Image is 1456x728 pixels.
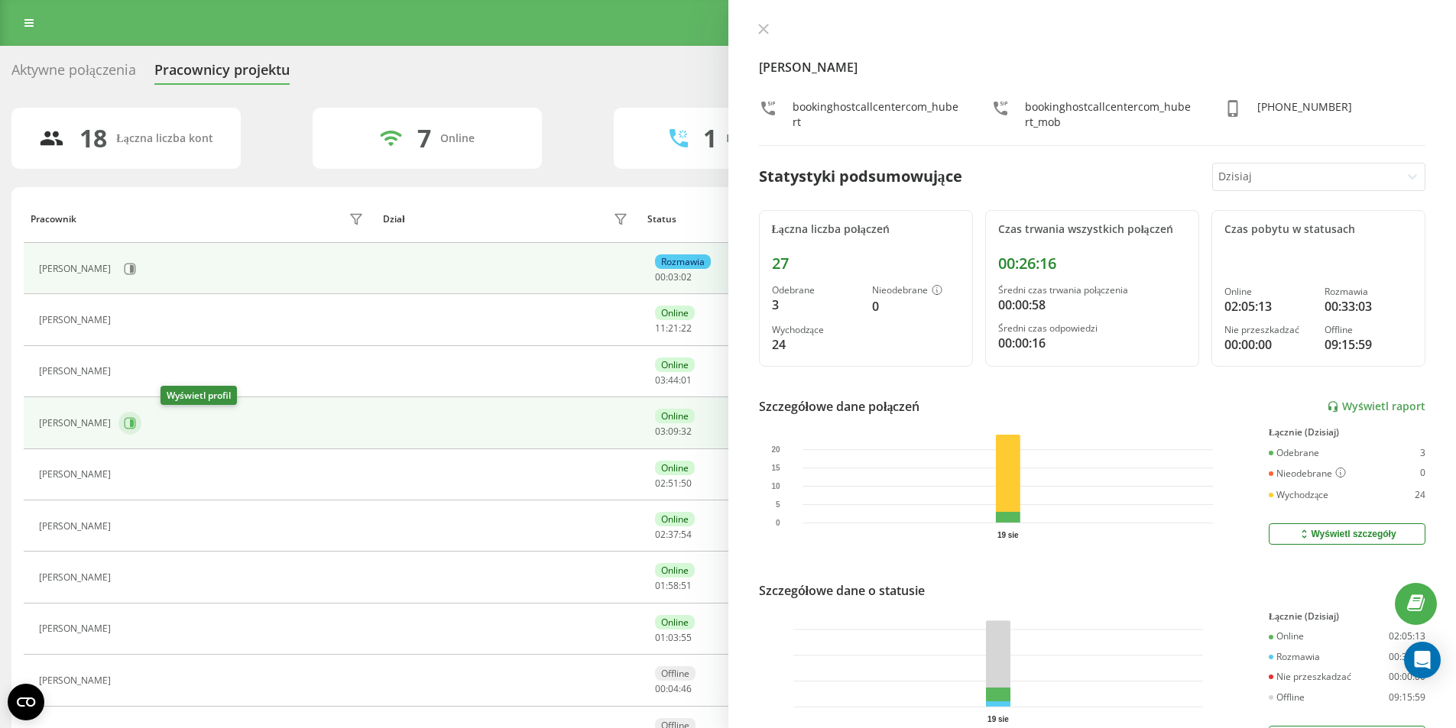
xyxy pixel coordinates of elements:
[759,58,1426,76] h4: [PERSON_NAME]
[655,633,692,643] div: : :
[417,124,431,153] div: 7
[775,519,780,527] text: 0
[759,397,920,416] div: Szczegółowe dane połączeń
[655,306,695,320] div: Online
[39,675,115,686] div: [PERSON_NAME]
[1325,325,1412,335] div: Offline
[668,579,679,592] span: 58
[771,445,780,454] text: 20
[1224,335,1312,354] div: 00:00:00
[655,270,666,283] span: 00
[655,461,695,475] div: Online
[1415,490,1425,500] div: 24
[998,223,1186,236] div: Czas trwania wszystkich połączeń
[383,214,404,225] div: Dział
[1389,671,1425,682] div: 00:00:00
[655,323,692,334] div: : :
[1269,523,1425,545] button: Wyświetl szczegóły
[1269,448,1319,458] div: Odebrane
[771,464,780,472] text: 15
[655,512,695,526] div: Online
[703,124,717,153] div: 1
[1025,99,1193,130] div: bookinghostcallcentercom_hubert_mob
[655,409,695,423] div: Online
[998,296,1186,314] div: 00:00:58
[1420,448,1425,458] div: 3
[681,631,692,644] span: 55
[772,335,860,354] div: 24
[655,426,692,437] div: : :
[1257,99,1352,130] div: [PHONE_NUMBER]
[998,334,1186,352] div: 00:00:16
[668,374,679,387] span: 44
[655,682,666,695] span: 00
[39,264,115,274] div: [PERSON_NAME]
[998,254,1186,273] div: 00:26:16
[681,579,692,592] span: 51
[39,366,115,377] div: [PERSON_NAME]
[668,270,679,283] span: 03
[655,478,692,489] div: : :
[668,477,679,490] span: 51
[759,165,962,188] div: Statystyki podsumowujące
[681,425,692,438] span: 32
[8,684,44,720] button: Open CMP widget
[1298,528,1396,540] div: Wyświetl szczegóły
[1325,297,1412,315] div: 00:33:03
[655,425,666,438] span: 03
[1327,400,1425,413] a: Wyświetl raport
[1269,631,1304,642] div: Online
[1325,335,1412,354] div: 09:15:59
[1269,427,1425,438] div: Łącznie (Dzisiaj)
[655,477,666,490] span: 02
[655,666,696,681] div: Offline
[154,62,290,86] div: Pracownicy projektu
[655,374,666,387] span: 03
[1269,692,1305,703] div: Offline
[79,124,107,153] div: 18
[759,581,925,600] div: Szczegółowe dane o statusie
[772,325,860,335] div: Wychodzące
[1224,223,1412,236] div: Czas pobytu w statusach
[39,418,115,429] div: [PERSON_NAME]
[1325,286,1412,297] div: Rozmawia
[1404,642,1441,678] div: Open Intercom Messenger
[655,529,692,540] div: : :
[655,528,666,541] span: 02
[655,272,692,283] div: : :
[681,322,692,335] span: 22
[872,297,960,315] div: 0
[39,315,115,325] div: [PERSON_NAME]
[655,563,695,578] div: Online
[655,358,695,372] div: Online
[1389,692,1425,703] div: 09:15:59
[772,285,860,296] div: Odebrane
[681,682,692,695] span: 46
[668,631,679,644] span: 03
[647,214,676,225] div: Status
[116,132,212,145] div: Łączna liczba kont
[1269,671,1351,682] div: Nie przeszkadzać
[1224,297,1312,315] div: 02:05:13
[1269,490,1328,500] div: Wychodzące
[11,62,136,86] div: Aktywne połączenia
[1389,631,1425,642] div: 02:05:13
[31,214,76,225] div: Pracownik
[987,715,1009,723] text: 19 sie
[39,521,115,532] div: [PERSON_NAME]
[161,386,237,405] div: Wyświetl profil
[655,581,692,591] div: : :
[655,254,711,269] div: Rozmawia
[668,322,679,335] span: 21
[440,132,475,145] div: Online
[668,528,679,541] span: 37
[655,631,666,644] span: 01
[772,223,960,236] div: Łączna liczba połączeń
[655,579,666,592] span: 01
[39,623,115,634] div: [PERSON_NAME]
[998,285,1186,296] div: Średni czas trwania połączenia
[775,500,780,509] text: 5
[668,682,679,695] span: 04
[681,477,692,490] span: 50
[793,99,961,130] div: bookinghostcallcentercom_hubert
